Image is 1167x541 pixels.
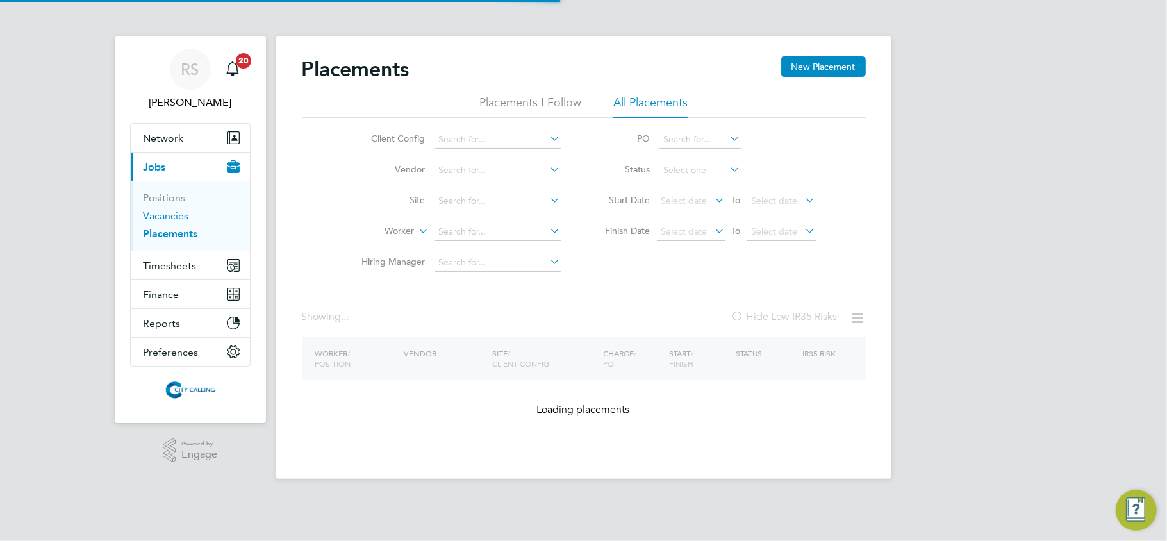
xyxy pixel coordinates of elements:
label: Finish Date [593,225,650,237]
button: Preferences [131,338,250,366]
span: Raje Saravanamuthu [130,95,251,110]
label: Start Date [593,194,650,206]
a: Go to home page [130,379,251,400]
div: Showing [302,310,352,324]
li: All Placements [613,95,688,118]
button: Network [131,124,250,152]
span: Select date [661,226,708,237]
span: Select date [661,195,708,206]
span: Select date [752,226,798,237]
input: Search for... [435,162,561,179]
button: Reports [131,309,250,337]
button: Jobs [131,153,250,181]
input: Search for... [435,254,561,272]
span: Jobs [144,161,166,173]
button: New Placement [781,56,866,77]
span: Reports [144,317,181,329]
label: Hide Low IR35 Risks [731,310,838,323]
li: Placements I Follow [479,95,581,118]
button: Finance [131,280,250,308]
label: PO [593,133,650,144]
input: Search for... [435,223,561,241]
input: Search for... [659,131,741,149]
div: Jobs [131,181,250,251]
a: RS[PERSON_NAME] [130,49,251,110]
button: Engage Resource Center [1116,490,1157,531]
button: Timesheets [131,251,250,279]
a: Vacancies [144,210,189,222]
span: Timesheets [144,260,197,272]
span: Select date [752,195,798,206]
span: Finance [144,288,179,301]
label: Worker [341,225,415,238]
label: Client Config [352,133,426,144]
span: RS [181,61,199,78]
label: Site [352,194,426,206]
label: Vendor [352,163,426,175]
a: Powered byEngage [163,438,217,463]
span: ... [342,310,349,323]
label: Hiring Manager [352,256,426,267]
img: citycalling-logo-retina.png [162,379,217,400]
span: To [728,222,745,239]
h2: Placements [302,56,410,82]
span: Powered by [181,438,217,449]
a: 20 [220,49,245,90]
input: Search for... [435,192,561,210]
span: Engage [181,449,217,460]
a: Positions [144,192,186,204]
span: To [728,192,745,208]
span: 20 [236,53,251,69]
label: Status [593,163,650,175]
span: Preferences [144,346,199,358]
input: Select one [659,162,741,179]
a: Placements [144,228,198,240]
span: Network [144,132,184,144]
input: Search for... [435,131,561,149]
nav: Main navigation [115,36,266,423]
